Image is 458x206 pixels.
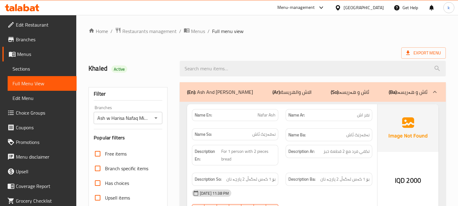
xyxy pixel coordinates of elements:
a: Branches [2,32,77,47]
nav: breadcrumb [88,27,446,35]
a: Edit Restaurant [2,17,77,32]
div: Active [111,65,127,73]
div: (En): Ash And [PERSON_NAME](Ar):الاش والهريسة(So):ئاش و هەریسە(Ba):ئاش و هەریسە [180,82,446,102]
p: الاش والهريسة [272,88,312,96]
span: Has choices [105,179,129,187]
span: For 1 person with 2 pieces bread [221,148,276,163]
li: / [207,28,210,35]
strong: Name En: [195,112,212,118]
li: / [179,28,181,35]
strong: Description So: [195,175,222,183]
span: Choice Groups [16,109,72,116]
img: Ae5nvW7+0k+MAAAAAElFTkSuQmCC [377,104,438,152]
div: Menu-management [277,4,315,11]
span: Export Menu [401,47,446,59]
span: Free items [105,150,127,157]
strong: Name Ba: [288,131,306,139]
a: Sections [8,61,77,76]
span: Edit Menu [13,94,72,102]
span: Nafar Ash [258,112,276,118]
p: Ash And [PERSON_NAME] [187,88,253,96]
button: Open [152,114,160,122]
a: Full Menu View [8,76,77,91]
span: Export Menu [406,49,441,57]
span: Promotions [16,138,72,146]
span: Full menu view [212,28,243,35]
div: [GEOGRAPHIC_DATA] [344,4,384,11]
a: Menu disclaimer [2,149,77,164]
span: Branch specific items [105,165,148,172]
span: Branches [16,36,72,43]
span: بۆ 1 کەس لەگەڵ 2 پارچە نان [320,175,370,183]
span: Sections [13,65,72,72]
input: search [180,61,446,76]
h2: Khaled [88,64,172,73]
span: Active [111,66,127,72]
p: ئاش و هەریسە [389,88,427,96]
strong: Description En: [195,148,220,163]
a: Home [88,28,108,35]
strong: Name Ar: [288,112,305,118]
span: نەفەرێک ئاش [346,131,370,139]
span: نەفەرێک ئاش [252,131,276,138]
a: Menus [184,27,205,35]
span: Coupons [16,124,72,131]
a: Menus [2,47,77,61]
strong: Name So: [195,131,212,138]
a: Choice Groups [2,105,77,120]
b: (So): [331,87,339,97]
span: k [448,4,450,11]
a: Upsell [2,164,77,179]
b: (En): [187,87,196,97]
span: Upsell [16,168,72,175]
b: (Ba): [389,87,398,97]
strong: Description Ba: [288,175,316,183]
strong: Description Ar: [288,148,315,155]
span: Menu disclaimer [16,153,72,160]
span: IQD [395,175,405,186]
span: [DATE] 11:38 PM [197,190,231,196]
p: ئاش و هەریسە [331,88,369,96]
span: Menus [191,28,205,35]
span: بۆ 1 کەس لەگەڵ 2 پارچە نان [226,175,276,183]
span: 2000 [406,175,421,186]
a: Restaurants management [115,27,177,35]
h3: Popular filters [94,134,162,141]
a: Coupons [2,120,77,135]
span: Menus [17,50,72,58]
b: (Ar): [272,87,281,97]
a: Promotions [2,135,77,149]
span: Grocery Checklist [16,197,72,204]
span: تكفي فرد مع 2 قطعة خبز [323,148,370,155]
a: Coverage Report [2,179,77,193]
span: Full Menu View [13,80,72,87]
a: Edit Menu [8,91,77,105]
div: Filter [94,87,162,101]
span: Restaurants management [122,28,177,35]
span: Edit Restaurant [16,21,72,28]
span: Upsell items [105,194,130,201]
li: / [110,28,113,35]
span: Coverage Report [16,182,72,190]
span: نفر اش [357,112,370,118]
